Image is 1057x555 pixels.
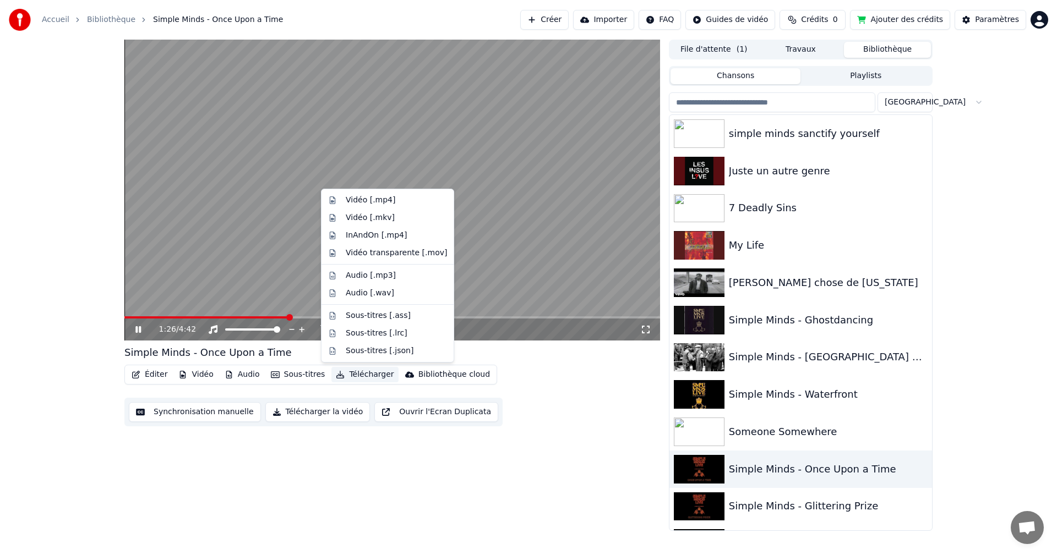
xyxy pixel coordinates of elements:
[729,126,928,141] div: simple minds sanctify yourself
[639,10,681,30] button: FAQ
[758,42,844,58] button: Travaux
[346,288,394,299] div: Audio [.wav]
[975,14,1019,25] div: Paramètres
[955,10,1026,30] button: Paramètres
[346,248,447,259] div: Vidéo transparente [.mov]
[800,68,931,84] button: Playlists
[9,9,31,31] img: youka
[737,44,748,55] span: ( 1 )
[850,10,950,30] button: Ajouter des crédits
[265,402,371,422] button: Télécharger la vidéo
[153,14,283,25] span: Simple Minds - Once Upon a Time
[266,367,330,382] button: Sous-titres
[179,324,196,335] span: 4:42
[729,200,928,216] div: 7 Deadly Sins
[729,312,928,328] div: Simple Minds - Ghostdancing
[124,345,292,360] div: Simple Minds - Once Upon a Time
[42,14,283,25] nav: breadcrumb
[331,367,398,382] button: Télécharger
[174,367,217,382] button: Vidéo
[159,324,176,335] span: 1:26
[573,10,634,30] button: Importer
[833,14,838,25] span: 0
[1011,511,1044,544] div: Ouvrir le chat
[520,10,569,30] button: Créer
[129,402,261,422] button: Synchronisation manuelle
[159,324,186,335] div: /
[346,195,395,206] div: Vidéo [.mp4]
[780,10,846,30] button: Crédits0
[671,42,758,58] button: File d'attente
[42,14,69,25] a: Accueil
[127,367,172,382] button: Éditer
[346,230,407,241] div: InAndOn [.mp4]
[685,10,775,30] button: Guides de vidéo
[729,349,928,365] div: Simple Minds - [GEOGRAPHIC_DATA] Child
[729,275,928,290] div: [PERSON_NAME] chose de [US_STATE]
[844,42,931,58] button: Bibliothèque
[346,212,395,223] div: Vidéo [.mkv]
[418,369,490,380] div: Bibliothèque cloud
[346,345,413,356] div: Sous-titres [.json]
[374,402,498,422] button: Ouvrir l'Ecran Duplicata
[346,310,411,321] div: Sous-titres [.ass]
[87,14,135,25] a: Bibliothèque
[729,163,928,179] div: Juste un autre genre
[346,328,407,339] div: Sous-titres [.lrc]
[729,498,928,514] div: Simple Minds - Glittering Prize
[801,14,828,25] span: Crédits
[671,68,801,84] button: Chansons
[729,387,928,402] div: Simple Minds - Waterfront
[346,270,396,281] div: Audio [.mp3]
[220,367,264,382] button: Audio
[729,238,928,253] div: My Life
[729,461,928,477] div: Simple Minds - Once Upon a Time
[729,424,928,439] div: Someone Somewhere
[885,97,966,108] span: [GEOGRAPHIC_DATA]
